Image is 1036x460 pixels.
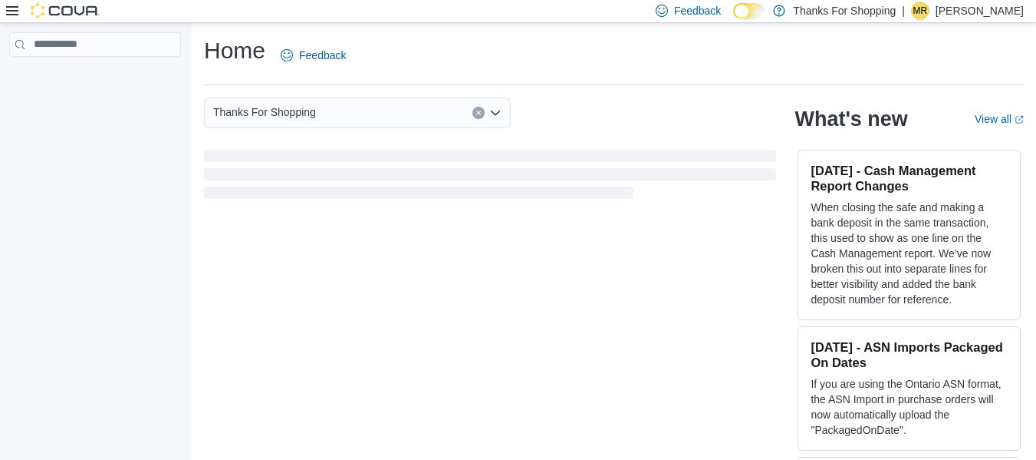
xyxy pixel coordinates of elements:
button: Clear input [472,107,485,119]
div: Matt Richardson [911,2,929,20]
span: Feedback [674,3,721,18]
h2: What's new [794,107,907,131]
button: Open list of options [489,107,502,119]
p: Thanks For Shopping [793,2,896,20]
img: Cova [31,3,100,18]
span: MR [913,2,928,20]
a: View allExternal link [975,113,1024,125]
span: Loading [204,153,776,202]
p: If you are using the Ontario ASN format, the ASN Import in purchase orders will now automatically... [811,376,1008,438]
h3: [DATE] - Cash Management Report Changes [811,163,1008,194]
nav: Complex example [9,60,181,97]
h3: [DATE] - ASN Imports Packaged On Dates [811,339,1008,370]
span: Thanks For Shopping [213,103,316,121]
span: Feedback [299,48,346,63]
a: Feedback [275,40,352,71]
input: Dark Mode [733,3,765,19]
p: When closing the safe and making a bank deposit in the same transaction, this used to show as one... [811,200,1008,307]
p: [PERSON_NAME] [936,2,1024,20]
svg: External link [1015,115,1024,124]
p: | [902,2,905,20]
span: Dark Mode [733,19,734,20]
h1: Home [204,35,265,66]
